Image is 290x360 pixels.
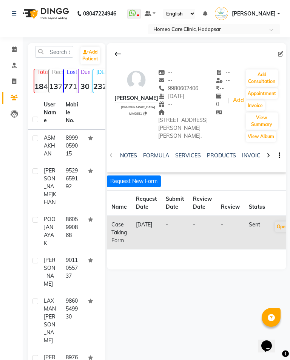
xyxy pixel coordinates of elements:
th: Status [244,191,270,216]
span: -- [216,77,230,84]
img: logo [19,3,71,24]
span: [PERSON_NAME] [232,10,276,18]
th: User Name [39,96,61,129]
button: Request New Form [107,175,161,187]
span: ASMA [44,134,56,149]
td: 8605990868 [61,211,83,252]
span: | [227,97,229,105]
p: Recent [52,69,62,75]
p: [DEMOGRAPHIC_DATA] [96,69,106,75]
span: LAXMAN [44,297,56,312]
span: 9980602406 [158,85,198,92]
span: 0 [216,93,224,108]
td: [DATE] [131,216,161,249]
a: Add [232,95,245,106]
span: [DEMOGRAPHIC_DATA] [121,105,155,109]
td: - [216,216,244,249]
span: -- [158,77,173,84]
a: NOTES [120,152,137,159]
strong: 30 [79,82,91,91]
th: Review Date [188,191,216,216]
button: Add Consultation [246,69,278,87]
input: Search by Name/Mobile/Email/Code [35,46,73,58]
a: Add Patient [80,47,100,64]
span: -- [216,69,230,76]
span: ₹ [216,85,219,92]
a: PRODUCTS [207,152,236,159]
iframe: chat widget [258,330,282,352]
b: 08047224946 [83,3,116,24]
a: SERVICES [175,152,201,159]
p: Total [37,69,47,75]
button: Open [275,222,290,232]
td: 9860549930 [61,292,83,349]
th: Request Date [131,191,161,216]
strong: 18436 [34,82,47,91]
p: Due [80,69,91,75]
td: sent [244,216,270,249]
th: Name [107,191,131,216]
p: Lost [67,69,76,75]
span: NAYAK [44,224,54,246]
th: Submit Date [161,191,188,216]
button: Appointment [246,88,278,99]
th: Mobile No. [61,96,83,129]
button: Invoice [246,100,265,111]
span: [DATE] [158,93,184,100]
td: - [188,216,216,249]
a: INVOICES [242,152,267,159]
td: 9011055737 [61,252,83,292]
button: View Summary [246,112,278,130]
th: Review [216,191,244,216]
span: KHAN [44,142,55,157]
span: -- [216,85,224,92]
span: [PERSON_NAME] [44,313,56,344]
img: avatar [125,69,148,91]
img: Dr Komal Saste [215,7,228,20]
span: POOJA [44,216,56,231]
strong: 2325 [93,82,106,91]
td: - [161,216,188,249]
button: View Album [246,131,276,142]
div: Back to Client [110,47,126,61]
span: [PERSON_NAME] [44,257,56,287]
strong: 1371 [49,82,62,91]
td: 9529659192 [61,162,83,211]
td: 8999059015 [61,129,83,162]
strong: 771 [64,82,76,91]
td: Case Taking Form [107,216,131,249]
div: MAG951 [117,111,158,116]
span: -- [158,101,173,108]
span: [STREET_ADDRESS][PERSON_NAME][PERSON_NAME]. [158,109,208,139]
a: FORMULA [143,152,169,159]
span: [PERSON_NAME] [44,167,56,198]
span: -- [158,69,173,76]
div: [PERSON_NAME] [114,94,158,102]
